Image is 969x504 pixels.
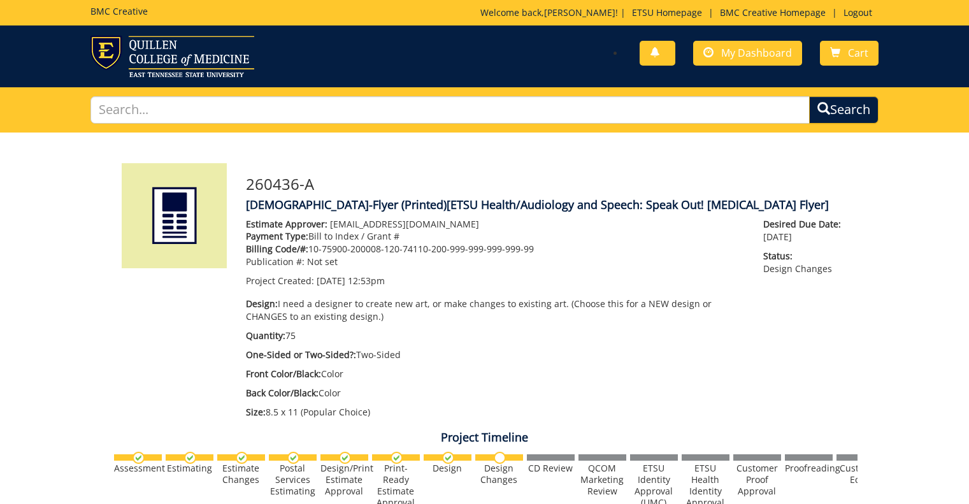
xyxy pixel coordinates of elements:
img: Product featured image [122,163,227,268]
a: ETSU Homepage [626,6,708,18]
h4: Project Timeline [112,431,858,444]
div: Estimate Changes [217,463,265,486]
img: checkmark [236,452,248,464]
p: Welcome back, ! | | | [480,6,879,19]
span: Estimate Approver: [246,218,327,230]
span: Payment Type: [246,230,308,242]
h5: BMC Creative [90,6,148,16]
img: checkmark [287,452,299,464]
img: checkmark [339,452,351,464]
p: 8.5 x 11 (Popular Choice) [246,406,745,419]
div: Design/Print Estimate Approval [320,463,368,497]
div: Design [424,463,471,474]
div: CD Review [527,463,575,474]
span: Quantity: [246,329,285,342]
div: Assessment [114,463,162,474]
div: QCOM Marketing Review [578,463,626,497]
span: Status: [763,250,847,263]
img: checkmark [133,452,145,464]
span: [DATE] 12:53pm [317,275,385,287]
span: Size: [246,406,266,418]
div: Design Changes [475,463,523,486]
input: Search... [90,96,810,124]
a: Logout [837,6,879,18]
a: Cart [820,41,879,66]
a: My Dashboard [693,41,802,66]
img: no [494,452,506,464]
p: I need a designer to create new art, or make changes to existing art. (Choose this for a NEW desi... [246,298,745,323]
h3: 260436-A [246,176,848,192]
p: Color [246,368,745,380]
span: One-Sided or Two-Sided?: [246,349,356,361]
p: 75 [246,329,745,342]
img: checkmark [184,452,196,464]
p: Two-Sided [246,349,745,361]
p: [EMAIL_ADDRESS][DOMAIN_NAME] [246,218,745,231]
img: checkmark [442,452,454,464]
p: [DATE] [763,218,847,243]
span: My Dashboard [721,46,792,60]
p: Color [246,387,745,400]
span: Design: [246,298,278,310]
p: Bill to Index / Grant # [246,230,745,243]
p: 10-75900-200008-120-74110-200-999-999-999-999-99 [246,243,745,256]
h4: [DEMOGRAPHIC_DATA]-Flyer (Printed) [246,199,848,212]
span: Desired Due Date: [763,218,847,231]
p: Design Changes [763,250,847,275]
span: Publication #: [246,256,305,268]
div: Customer Edits [836,463,884,486]
span: Not set [307,256,338,268]
div: Proofreading [785,463,833,474]
button: Search [809,96,879,124]
a: [PERSON_NAME] [544,6,615,18]
span: Cart [848,46,868,60]
div: Customer Proof Approval [733,463,781,497]
span: Billing Code/#: [246,243,308,255]
div: Postal Services Estimating [269,463,317,497]
span: Front Color/Black: [246,368,321,380]
span: Back Color/Black: [246,387,319,399]
div: Estimating [166,463,213,474]
span: [ETSU Health/Audiology and Speech: Speak Out! [MEDICAL_DATA] Flyer] [447,197,829,212]
img: checkmark [391,452,403,464]
span: Project Created: [246,275,314,287]
img: ETSU logo [90,36,254,77]
a: BMC Creative Homepage [714,6,832,18]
